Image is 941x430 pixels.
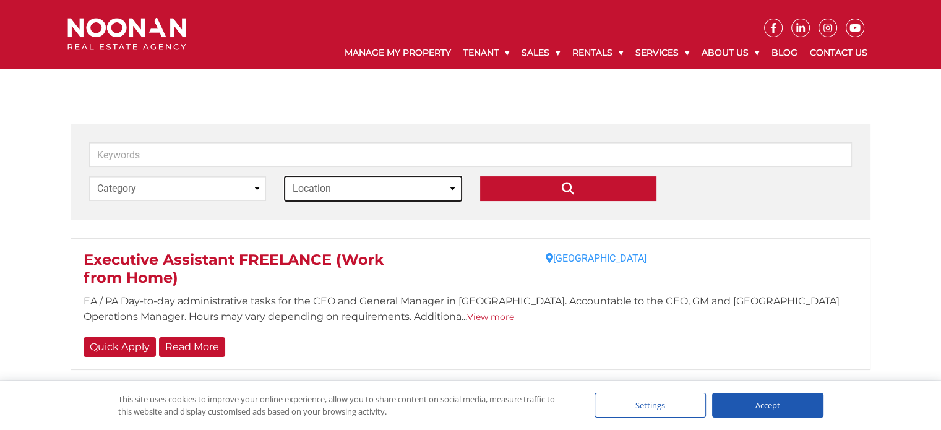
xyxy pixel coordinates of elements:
[84,251,384,286] a: Executive Assistant FREELANCE (Work from Home)
[480,176,657,201] input: 
[566,37,629,69] a: Rentals
[804,37,874,69] a: Contact Us
[629,37,695,69] a: Services
[89,142,852,167] input: Keywords
[457,37,515,69] a: Tenant
[712,393,823,418] div: Accept
[765,37,804,69] a: Blog
[159,337,225,358] a: Read More
[84,337,156,358] a: Quick Apply
[84,293,857,325] p: EA / PA Day-to-day administrative tasks for the CEO and General Manager in [GEOGRAPHIC_DATA]. Acc...
[546,251,660,266] div: [GEOGRAPHIC_DATA]
[695,37,765,69] a: About Us
[467,311,514,322] a: View more
[595,393,706,418] div: Settings
[67,18,186,51] img: Noonan Real Estate Agency
[118,393,570,418] div: This site uses cookies to improve your online experience, allow you to share content on social me...
[338,37,457,69] a: Manage My Property
[515,37,566,69] a: Sales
